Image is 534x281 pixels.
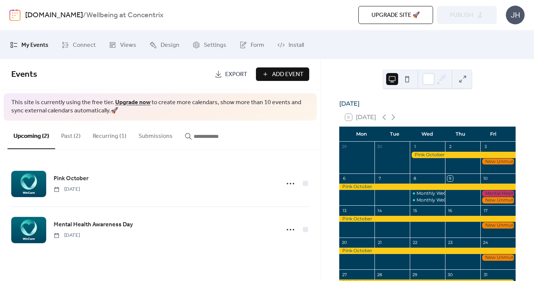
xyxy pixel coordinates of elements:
[251,39,264,51] span: Form
[161,39,179,51] span: Design
[339,99,516,108] div: [DATE]
[417,197,505,203] div: Monthly WeCare Connect Option 2 of 2
[272,70,304,79] span: Add Event
[483,208,488,213] div: 17
[9,9,21,21] img: logo
[412,176,418,181] div: 8
[378,127,411,142] div: Tue
[144,33,185,56] a: Design
[447,208,453,213] div: 16
[339,216,516,222] div: Pink October
[55,121,87,148] button: Past (2)
[358,6,433,24] button: Upgrade site 🚀
[377,208,382,213] div: 14
[256,67,309,81] button: Add Event
[483,144,488,149] div: 3
[372,11,420,20] span: Upgrade site 🚀
[480,254,516,261] div: New Unmute episode
[377,176,382,181] div: 7
[483,272,488,277] div: 31
[447,240,453,245] div: 23
[87,121,132,148] button: Recurring (1)
[120,39,136,51] span: Views
[73,39,96,51] span: Connect
[447,144,453,149] div: 2
[410,197,445,203] div: Monthly WeCare Connect Option 2 of 2
[447,272,453,277] div: 30
[204,39,226,51] span: Settings
[5,33,54,56] a: My Events
[21,39,48,51] span: My Events
[54,232,80,239] span: [DATE]
[54,220,133,229] span: Mental Health Awareness Day
[341,208,347,213] div: 13
[56,33,101,56] a: Connect
[54,220,133,230] a: Mental Health Awareness Day
[115,97,150,108] a: Upgrade now
[339,248,516,254] div: Pink October
[8,121,55,149] button: Upcoming (2)
[209,67,253,81] a: Export
[410,190,445,197] div: Monthly WeCare Connect Option 1 of 2
[412,272,418,277] div: 29
[11,99,309,115] span: This site is currently using the free tier. to create more calendars, show more than 10 events an...
[54,185,80,193] span: [DATE]
[341,240,347,245] div: 20
[345,127,378,142] div: Mon
[447,176,453,181] div: 9
[377,240,382,245] div: 21
[225,70,247,79] span: Export
[54,174,89,184] a: Pink October
[234,33,270,56] a: Form
[339,184,516,190] div: Pink October
[83,8,86,22] b: /
[483,176,488,181] div: 10
[506,6,525,24] div: JH
[132,121,179,148] button: Submissions
[410,152,516,158] div: Pink October
[187,33,232,56] a: Settings
[11,66,37,83] span: Events
[272,33,310,56] a: Install
[480,190,516,197] div: Mental Health Awareness Day
[412,144,418,149] div: 1
[341,144,347,149] div: 29
[289,39,304,51] span: Install
[54,174,89,183] span: Pink October
[483,240,488,245] div: 24
[412,240,418,245] div: 22
[411,127,444,142] div: Wed
[480,222,516,229] div: New Unmute episode
[341,272,347,277] div: 27
[377,144,382,149] div: 30
[480,197,516,203] div: New Unmute episode
[86,8,164,22] b: Wellbeing at Concentrix
[341,176,347,181] div: 6
[25,8,83,22] a: [DOMAIN_NAME]
[412,208,418,213] div: 15
[444,127,477,142] div: Thu
[377,272,382,277] div: 28
[417,190,504,197] div: Monthly WeCare Connect Option 1 of 2
[480,158,516,165] div: New Unmute episode
[103,33,142,56] a: Views
[477,127,510,142] div: Fri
